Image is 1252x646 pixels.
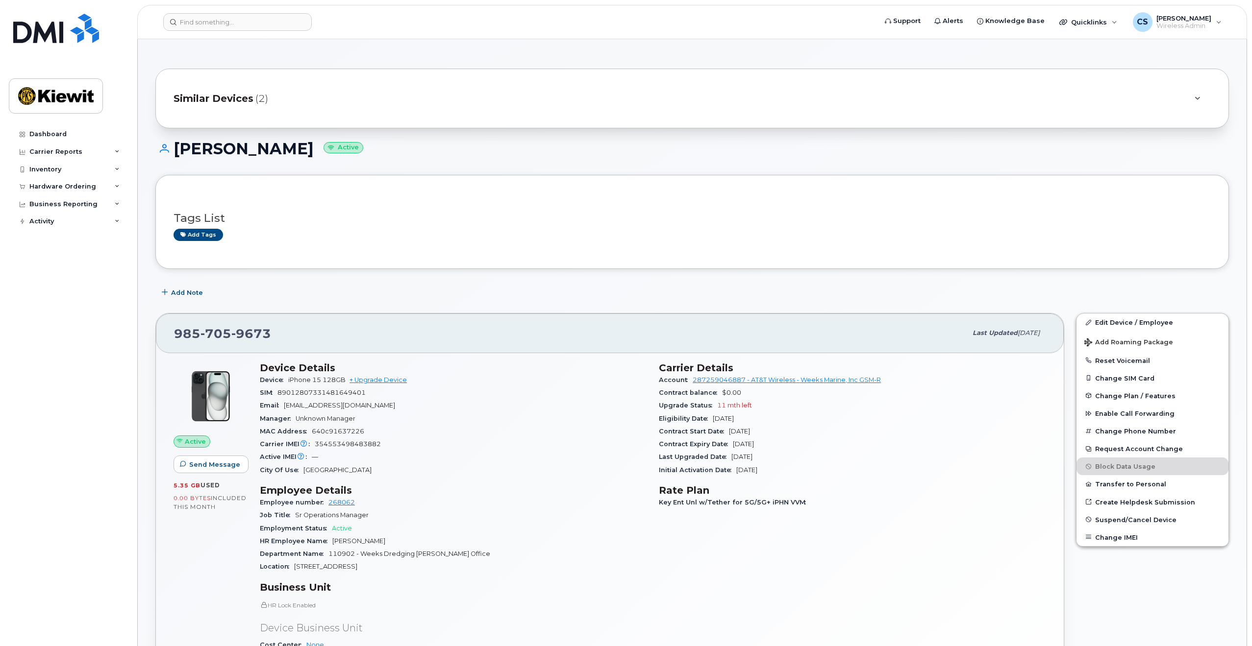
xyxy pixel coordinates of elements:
[717,402,752,409] span: 11 mth left
[260,511,295,519] span: Job Title
[722,389,741,396] span: $0.00
[155,284,211,301] button: Add Note
[693,376,881,383] a: 287259046887 - AT&T Wireless - Weeks Marine, Inc GSM-R
[181,367,240,426] img: iPhone_15_Black.png
[332,537,385,545] span: [PERSON_NAME]
[174,494,247,510] span: included this month
[185,437,206,446] span: Active
[260,484,647,496] h3: Employee Details
[174,495,211,502] span: 0.00 Bytes
[260,621,647,635] p: Device Business Unit
[260,525,332,532] span: Employment Status
[284,402,395,409] span: [EMAIL_ADDRESS][DOMAIN_NAME]
[736,466,757,474] span: [DATE]
[659,499,811,506] span: Key Ent Unl w/Tether for 5G/5G+ iPHN VVM
[260,466,303,474] span: City Of Use
[659,415,713,422] span: Eligibility Date
[260,402,284,409] span: Email
[324,142,363,153] small: Active
[731,453,752,460] span: [DATE]
[174,455,249,473] button: Send Message
[260,415,296,422] span: Manager
[659,362,1046,374] h3: Carrier Details
[1209,603,1245,639] iframe: Messenger Launcher
[200,481,220,489] span: used
[260,389,277,396] span: SIM
[328,550,490,557] span: 110902 - Weeks Dredging [PERSON_NAME] Office
[312,453,318,460] span: —
[294,563,357,570] span: [STREET_ADDRESS]
[260,376,288,383] span: Device
[260,499,328,506] span: Employee number
[260,537,332,545] span: HR Employee Name
[174,326,271,341] span: 985
[255,92,268,106] span: (2)
[174,212,1211,224] h3: Tags List
[174,229,223,241] a: Add tags
[659,376,693,383] span: Account
[260,453,312,460] span: Active IMEI
[733,440,754,448] span: [DATE]
[296,415,355,422] span: Unknown Manager
[288,376,346,383] span: iPhone 15 128GB
[659,428,729,435] span: Contract Start Date
[315,440,381,448] span: 354553498483882
[295,511,369,519] span: Sr Operations Manager
[973,329,1018,336] span: Last updated
[200,326,231,341] span: 705
[659,466,736,474] span: Initial Activation Date
[260,550,328,557] span: Department Name
[231,326,271,341] span: 9673
[155,140,1229,157] h1: [PERSON_NAME]
[174,482,200,489] span: 5.35 GB
[277,389,366,396] span: 89012807331481649401
[189,460,240,469] span: Send Message
[713,415,734,422] span: [DATE]
[328,499,355,506] a: 268062
[659,402,717,409] span: Upgrade Status
[174,92,253,106] span: Similar Devices
[332,525,352,532] span: Active
[260,581,647,593] h3: Business Unit
[260,440,315,448] span: Carrier IMEI
[350,376,407,383] a: + Upgrade Device
[260,362,647,374] h3: Device Details
[260,563,294,570] span: Location
[659,389,722,396] span: Contract balance
[171,288,203,297] span: Add Note
[659,484,1046,496] h3: Rate Plan
[659,453,731,460] span: Last Upgraded Date
[260,601,647,609] p: HR Lock Enabled
[659,440,733,448] span: Contract Expiry Date
[1018,329,1040,336] span: [DATE]
[260,428,312,435] span: MAC Address
[312,428,364,435] span: 640c91637226
[729,428,750,435] span: [DATE]
[1036,250,1245,598] iframe: Messenger
[303,466,372,474] span: [GEOGRAPHIC_DATA]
